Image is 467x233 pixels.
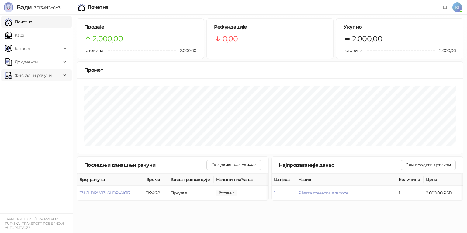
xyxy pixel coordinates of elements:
[5,16,32,28] a: Почетна
[274,190,275,196] button: 1
[84,48,103,53] span: Готовина
[16,4,32,11] span: Бади
[84,161,206,169] div: Последњи данашњи рачуни
[298,190,348,196] button: P.karta mesecna sve zone
[216,190,237,196] span: 2.000,00
[84,66,456,74] div: Промет
[272,174,296,186] th: Шифра
[435,47,456,54] span: 2.000,00
[279,161,401,169] div: Најпродаваније данас
[440,2,450,12] a: Документација
[214,174,275,186] th: Начини плаћања
[296,174,396,186] th: Назив
[5,29,24,41] a: Каса
[168,186,214,200] td: Продаја
[344,48,362,53] span: Готовина
[223,33,238,45] span: 0,00
[79,190,130,196] button: J3L6LDPV-J3L6LDPV-1017
[206,160,261,170] button: Сви данашњи рачуни
[452,2,462,12] span: K1
[344,23,456,31] h5: Укупно
[15,43,31,55] span: Каталог
[84,23,196,31] h5: Продаје
[176,47,196,54] span: 2.000,00
[93,33,123,45] span: 2.000,00
[88,5,109,10] div: Почетна
[214,23,326,31] h5: Рефундације
[77,174,144,186] th: Број рачуна
[352,33,382,45] span: 2.000,00
[15,56,38,68] span: Документи
[396,186,424,200] td: 1
[32,5,60,11] span: 3.11.3-fd0d8d3
[144,174,168,186] th: Време
[4,2,13,12] img: Logo
[168,174,214,186] th: Врста трансакције
[401,160,456,170] button: Сви продати артикли
[396,174,424,186] th: Количина
[144,186,168,200] td: 11:24:28
[5,217,64,230] small: JAVNO PREDUZEĆE ZA PREVOZ PUTNIKA I TRANSPORT ROBE " NOVI AUTOPREVOZ"
[15,69,52,81] span: Фискални рачуни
